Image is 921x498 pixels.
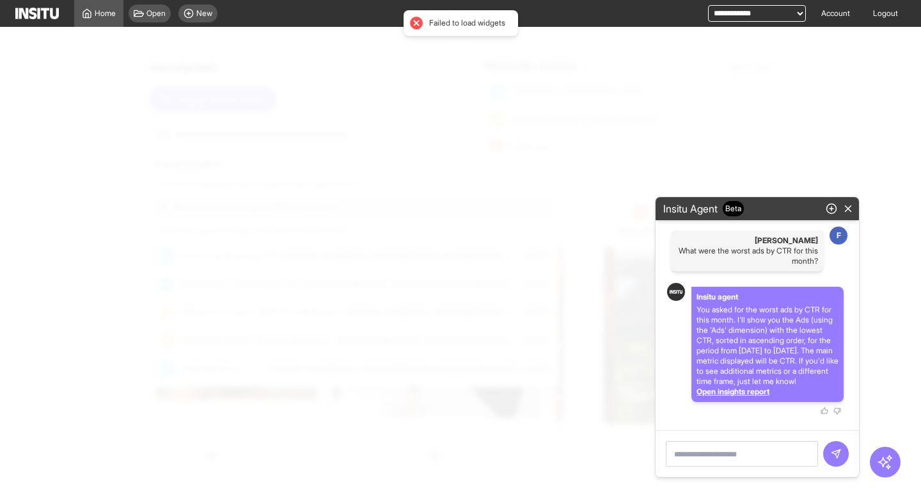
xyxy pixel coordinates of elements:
p: Insitu agent [697,292,838,302]
span: [PERSON_NAME] [676,236,818,246]
p: What were the worst ads by CTR for this month? [676,246,818,266]
div: Open insights report [697,387,838,397]
p: F [837,230,841,241]
span: Open [146,8,166,19]
div: Failed to load widgets [429,18,505,28]
img: Logo [15,8,59,19]
span: Beta [723,201,744,216]
h2: Insitu Agent [658,201,749,216]
span: New [196,8,212,19]
p: You asked for the worst ads by CTR for this month. I'll show you the Ads (using the 'Ads' dimensi... [697,305,838,387]
span: Home [95,8,116,19]
img: Logo [670,290,682,293]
